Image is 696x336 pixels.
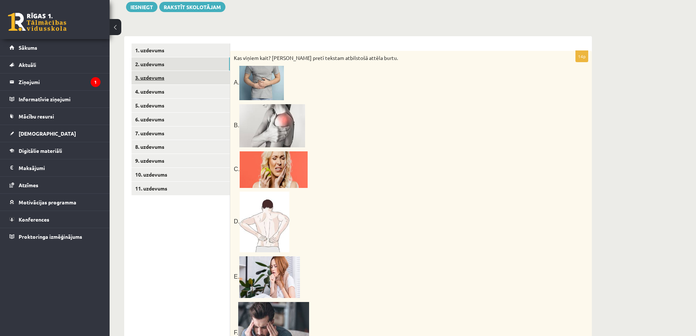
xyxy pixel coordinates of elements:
[132,44,230,57] a: 1. uzdevums
[234,218,240,224] span: D.
[19,44,37,51] span: Sākums
[234,166,240,172] span: C.
[575,50,588,62] p: 14p
[234,273,239,280] span: E.
[8,13,66,31] a: Rīgas 1. Tālmācības vidusskola
[132,154,230,167] a: 9. uzdevums
[132,71,230,84] a: 3. uzdevums
[9,73,100,90] a: Ziņojumi1
[9,91,100,107] a: Informatīvie ziņojumi
[19,113,54,120] span: Mācību resursi
[19,233,82,240] span: Proktoringa izmēģinājums
[239,256,300,298] img: Halsschmerzen: Alles was guttut und lindert - Stern Apotheke am Kaufland
[9,56,100,73] a: Aktuāli
[19,216,49,223] span: Konferences
[9,108,100,125] a: Mācību resursi
[239,104,305,147] img: Wie bekomme ich eine Entzündung in der Schulter weg?
[132,99,230,112] a: 5. uzdevums
[19,199,76,205] span: Motivācijas programma
[234,54,552,62] p: Kas viņiem kait? [PERSON_NAME] pretī tekstam atbilstošā attēla burtu.
[234,329,238,336] span: F.
[126,2,157,12] button: Iesniegt
[19,130,76,137] span: [DEMOGRAPHIC_DATA]
[9,211,100,228] a: Konferences
[132,168,230,181] a: 10. uzdevums
[19,159,100,176] legend: Maksājumi
[239,66,284,100] img: Bauchschmerzen: Ursachen, Behandlung, Prävention - Alles, was Sie wissen müssen
[234,79,239,86] span: A.
[132,140,230,154] a: 8. uzdevums
[132,182,230,195] a: 11. uzdevums
[234,122,239,128] span: B.
[132,57,230,71] a: 2. uzdevums
[19,73,100,90] legend: Ziņojumi
[9,194,100,211] a: Motivācijas programma
[240,192,289,252] img: Rückenschmerzen: Arten & Ursachen | ThermaCare
[9,39,100,56] a: Sākums
[159,2,225,12] a: Rakstīt skolotājam
[132,85,230,98] a: 4. uzdevums
[9,228,100,245] a: Proktoringa izmēģinājums
[19,147,62,154] span: Digitālie materiāli
[9,159,100,176] a: Maksājumi
[9,177,100,193] a: Atzīmes
[19,182,38,188] span: Atzīmes
[19,91,100,107] legend: Informatīvie ziņojumi
[9,142,100,159] a: Digitālie materiāli
[19,61,36,68] span: Aktuāli
[132,113,230,126] a: 6. uzdevums
[9,125,100,142] a: [DEMOGRAPHIC_DATA]
[91,77,100,87] i: 1
[132,127,230,140] a: 7. uzdevums
[240,151,308,188] img: Zahnschmerzen beim Kauen & Draufdrücken? Gründe & Tipps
